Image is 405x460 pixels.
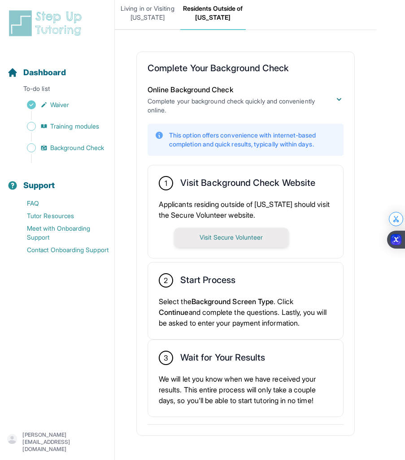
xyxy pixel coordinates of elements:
span: Dashboard [23,66,66,79]
a: Background Check [7,142,114,154]
span: Online Background Check [148,85,233,94]
button: Dashboard [4,52,111,82]
h2: Complete Your Background Check [148,63,344,77]
span: Background Check [50,143,104,152]
a: FAQ [7,197,114,210]
img: logo [7,9,87,38]
span: Background Screen Type [192,297,274,306]
button: Online Background CheckComplete your background check quickly and conveniently online. [148,84,344,115]
p: [PERSON_NAME][EMAIL_ADDRESS][DOMAIN_NAME] [22,431,107,453]
span: Continue [159,308,189,317]
a: Waiver [7,99,114,111]
span: 2 [164,275,168,286]
span: Waiver [50,100,69,109]
h2: Visit Background Check Website [180,177,315,192]
span: 3 [164,353,168,363]
a: Tutor Resources [7,210,114,222]
button: Support [4,165,111,195]
a: Dashboard [7,66,66,79]
span: Support [23,179,55,192]
p: Applicants residing outside of [US_STATE] should visit the Secure Volunteer website. [159,199,332,220]
a: Meet with Onboarding Support [7,222,114,244]
span: 1 [165,178,167,189]
span: Training modules [50,122,99,131]
h2: Wait for Your Results [180,352,265,366]
p: We will let you know when we have received your results. This entire process will only take a cou... [159,374,332,406]
a: Training modules [7,120,114,133]
p: This option offers convenience with internet-based completion and quick results, typically within... [169,131,336,149]
p: Complete your background check quickly and conveniently online. [148,97,335,115]
a: Visit Secure Volunteer [174,232,289,241]
p: To-do list [4,84,111,97]
a: Contact Onboarding Support [7,244,114,256]
button: Visit Secure Volunteer [174,228,289,247]
p: Select the . Click and complete the questions. Lastly, you will be asked to enter your payment in... [159,296,332,328]
button: [PERSON_NAME][EMAIL_ADDRESS][DOMAIN_NAME] [7,431,107,453]
h2: Start Process [180,275,235,289]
